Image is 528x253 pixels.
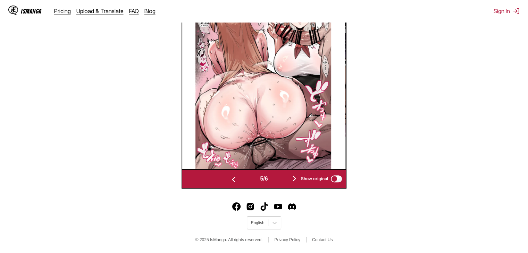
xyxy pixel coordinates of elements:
[229,175,238,184] img: Previous page
[246,202,254,211] a: Instagram
[260,176,268,182] span: 5 / 6
[246,202,254,211] img: IsManga Instagram
[8,6,18,15] img: IsManga Logo
[290,174,299,183] img: Next page
[288,202,296,211] img: IsManga Discord
[260,202,268,211] img: IsManga TikTok
[494,8,520,15] button: Sign In
[274,237,300,242] a: Privacy Policy
[312,237,333,242] a: Contact Us
[331,175,342,182] input: Show original
[195,237,263,242] span: © 2025 IsManga. All rights reserved.
[144,8,156,15] a: Blog
[274,202,282,211] img: IsManga YouTube
[54,8,71,15] a: Pricing
[260,202,268,211] a: TikTok
[288,202,296,211] a: Discord
[251,220,252,225] input: Select language
[76,8,124,15] a: Upload & Translate
[129,8,139,15] a: FAQ
[8,6,54,17] a: IsManga LogoIsManga
[301,176,328,181] span: Show original
[21,8,42,15] div: IsManga
[232,202,241,211] img: IsManga Facebook
[232,202,241,211] a: Facebook
[274,202,282,211] a: Youtube
[513,8,520,15] img: Sign out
